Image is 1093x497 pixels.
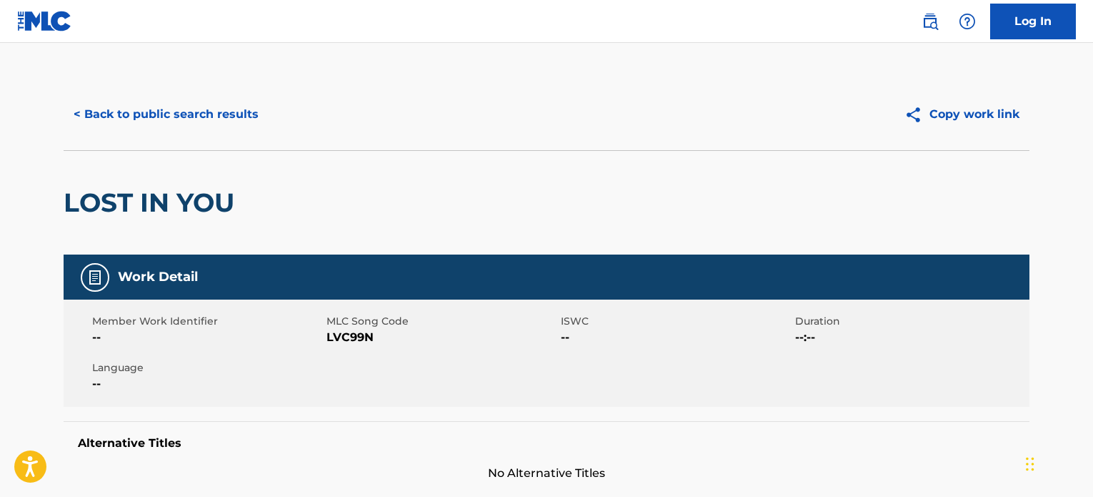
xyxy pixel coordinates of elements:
[795,314,1026,329] span: Duration
[959,13,976,30] img: help
[953,7,982,36] div: Help
[894,97,1029,132] button: Copy work link
[1022,428,1093,497] iframe: Chat Widget
[922,13,939,30] img: search
[92,314,323,329] span: Member Work Identifier
[64,465,1029,482] span: No Alternative Titles
[904,106,929,124] img: Copy work link
[326,329,557,346] span: LVC99N
[78,436,1015,451] h5: Alternative Titles
[326,314,557,329] span: MLC Song Code
[92,375,323,393] span: --
[64,97,269,132] button: < Back to public search results
[916,7,944,36] a: Public Search
[86,269,104,286] img: Work Detail
[795,329,1026,346] span: --:--
[92,329,323,346] span: --
[17,11,72,31] img: MLC Logo
[561,314,792,329] span: ISWC
[64,187,241,219] h2: LOST IN YOU
[561,329,792,346] span: --
[92,360,323,375] span: Language
[1026,443,1034,486] div: Drag
[118,269,198,285] h5: Work Detail
[990,4,1076,39] a: Log In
